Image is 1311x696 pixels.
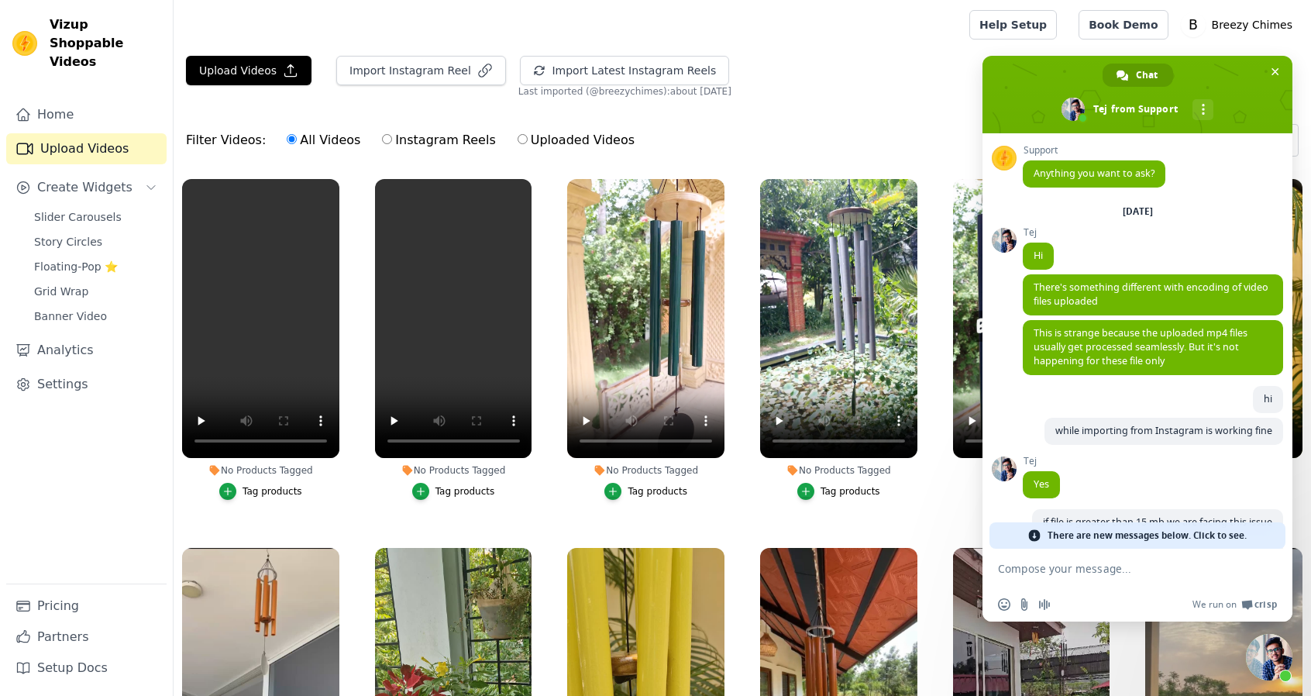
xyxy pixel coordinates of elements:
[381,130,496,150] label: Instagram Reels
[998,598,1010,611] span: Insert an emoji
[1038,598,1051,611] span: Audio message
[25,305,167,327] a: Banner Video
[336,56,506,85] button: Import Instagram Reel
[1267,64,1283,80] span: Close chat
[1192,598,1277,611] a: We run onCrisp
[50,16,160,71] span: Vizup Shoppable Videos
[1192,99,1213,120] div: More channels
[1023,227,1054,238] span: Tej
[1123,207,1153,216] div: [DATE]
[219,483,302,500] button: Tag products
[6,99,167,130] a: Home
[628,485,687,498] div: Tag products
[518,85,731,98] span: Last imported (@ breezychimes ): about [DATE]
[1034,477,1049,491] span: Yes
[435,485,495,498] div: Tag products
[1264,392,1272,405] span: hi
[969,10,1057,40] a: Help Setup
[6,172,167,203] button: Create Widgets
[1034,326,1247,367] span: This is strange because the uploaded mp4 files usually get processed seamlessly. But it's not hap...
[1246,634,1292,680] div: Close chat
[12,31,37,56] img: Vizup
[25,231,167,253] a: Story Circles
[6,335,167,366] a: Analytics
[243,485,302,498] div: Tag products
[34,234,102,250] span: Story Circles
[412,483,495,500] button: Tag products
[287,134,297,144] input: All Videos
[1043,515,1272,529] span: if file is greater than 15 mb we are facing this issue
[6,591,167,622] a: Pricing
[34,308,107,324] span: Banner Video
[520,56,729,85] button: Import Latest Instagram Reels
[25,256,167,277] a: Floating-Pop ⭐
[518,134,528,144] input: Uploaded Videos
[953,464,1110,477] div: 1 product tagged
[1034,249,1043,262] span: Hi
[382,134,392,144] input: Instagram Reels
[760,464,917,477] div: No Products Tagged
[6,369,167,400] a: Settings
[1023,456,1060,467] span: Tej
[1055,424,1272,437] span: while importing from Instagram is working fine
[1079,10,1168,40] a: Book Demo
[182,464,339,477] div: No Products Tagged
[1103,64,1173,87] div: Chat
[6,622,167,653] a: Partners
[1034,167,1154,180] span: Anything you want to ask?
[34,209,122,225] span: Slider Carousels
[34,259,118,274] span: Floating-Pop ⭐
[604,483,687,500] button: Tag products
[821,485,880,498] div: Tag products
[1192,598,1237,611] span: We run on
[37,178,132,197] span: Create Widgets
[6,653,167,684] a: Setup Docs
[1018,598,1031,611] span: Send a file
[998,562,1243,576] textarea: Compose your message...
[286,130,361,150] label: All Videos
[1206,11,1299,39] p: Breezy Chimes
[567,464,724,477] div: No Products Tagged
[25,206,167,228] a: Slider Carousels
[25,281,167,302] a: Grid Wrap
[6,133,167,164] a: Upload Videos
[1023,145,1165,156] span: Support
[1136,64,1158,87] span: Chat
[797,483,880,500] button: Tag products
[1034,281,1268,308] span: There's something different with encoding of video files uploaded
[1189,17,1198,33] text: B
[375,464,532,477] div: No Products Tagged
[1181,11,1299,39] button: B Breezy Chimes
[517,130,635,150] label: Uploaded Videos
[186,56,311,85] button: Upload Videos
[186,122,643,158] div: Filter Videos:
[34,284,88,299] span: Grid Wrap
[1048,522,1247,549] span: There are new messages below. Click to see.
[1254,598,1277,611] span: Crisp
